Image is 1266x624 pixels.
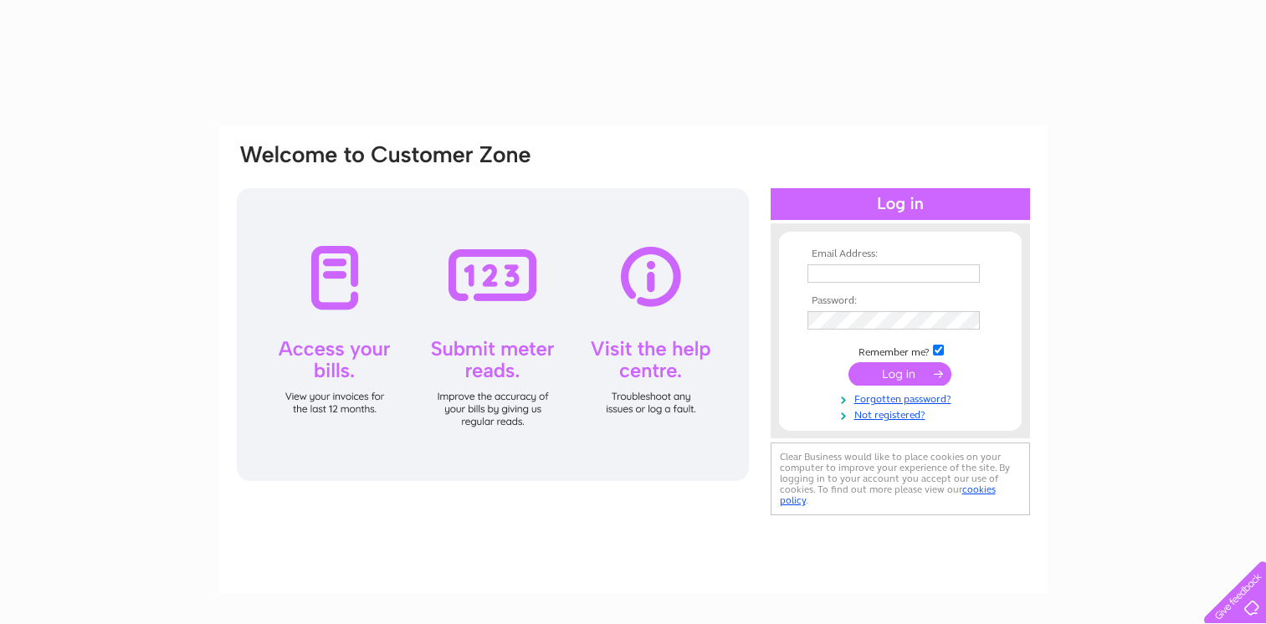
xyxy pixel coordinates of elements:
[807,406,997,422] a: Not registered?
[780,483,996,506] a: cookies policy
[807,390,997,406] a: Forgotten password?
[803,342,997,359] td: Remember me?
[803,248,997,260] th: Email Address:
[803,295,997,307] th: Password:
[848,362,951,386] input: Submit
[771,442,1030,515] div: Clear Business would like to place cookies on your computer to improve your experience of the sit...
